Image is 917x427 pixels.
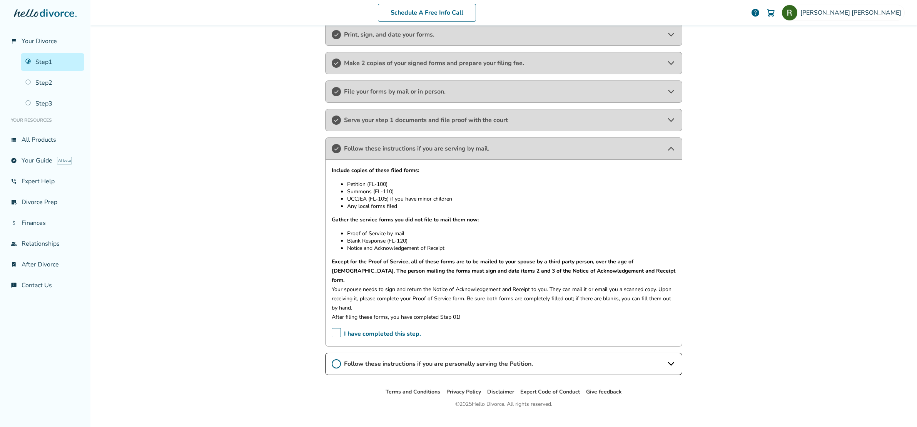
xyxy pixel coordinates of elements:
[6,112,84,128] li: Your Resources
[22,37,57,45] span: Your Divorce
[21,53,84,71] a: Step1
[347,230,676,237] li: Proof of Service by mail
[520,388,580,395] a: Expert Code of Conduct
[332,167,419,174] strong: Include copies of these filed forms:
[6,32,84,50] a: flag_2Your Divorce
[344,87,663,96] span: File your forms by mail or in person.
[800,8,904,17] span: [PERSON_NAME] [PERSON_NAME]
[332,258,675,284] strong: Except for the Proof of Service, all of these forms are to be mailed to your spouse by a third pa...
[347,203,676,210] li: Any local forms filed
[21,95,84,112] a: Step3
[6,193,84,211] a: list_alt_checkDivorce Prep
[11,220,17,226] span: attach_money
[11,157,17,164] span: explore
[332,216,479,223] strong: Gather the service forms you did not file to mail them now:
[6,172,84,190] a: phone_in_talkExpert Help
[344,30,663,39] span: Print, sign, and date your forms.
[11,282,17,288] span: chat_info
[6,131,84,149] a: view_listAll Products
[332,285,676,313] p: Your spouse needs to sign and return the Notice of Acknowledgement and Receipt to you. They can m...
[347,237,676,244] li: Blank Response (FL-120)
[332,328,421,340] span: I have completed this step.
[347,195,676,203] li: UCCJEA (FL-105) if you have minor children
[347,244,676,252] li: Notice and Acknowledgement of Receipt
[344,59,663,67] span: Make 2 copies of your signed forms and prepare your filing fee.
[782,5,797,20] img: Rob Navarro
[6,256,84,273] a: bookmark_checkAfter Divorce
[11,137,17,143] span: view_list
[766,8,775,17] img: Cart
[6,235,84,253] a: groupRelationships
[347,181,676,188] li: Petition (FL-100)
[386,388,440,395] a: Terms and Conditions
[344,116,663,124] span: Serve your step 1 documents and file proof with the court
[332,313,676,322] p: After filing these forms, you have completed Step 01!
[11,178,17,184] span: phone_in_talk
[446,388,481,395] a: Privacy Policy
[586,387,622,397] li: Give feedback
[487,387,514,397] li: Disclaimer
[11,241,17,247] span: group
[879,390,917,427] iframe: Chat Widget
[6,214,84,232] a: attach_moneyFinances
[378,4,476,22] a: Schedule A Free Info Call
[347,188,676,195] li: Summons (FL-110)
[344,144,663,153] span: Follow these instructions if you are serving by mail.
[6,152,84,169] a: exploreYour GuideAI beta
[21,74,84,92] a: Step2
[11,199,17,205] span: list_alt_check
[455,400,552,409] div: © 2025 Hello Divorce. All rights reserved.
[344,360,663,368] span: Follow these instructions if you are personally serving the Petition.
[751,8,760,17] a: help
[11,38,17,44] span: flag_2
[6,276,84,294] a: chat_infoContact Us
[11,261,17,268] span: bookmark_check
[57,157,72,164] span: AI beta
